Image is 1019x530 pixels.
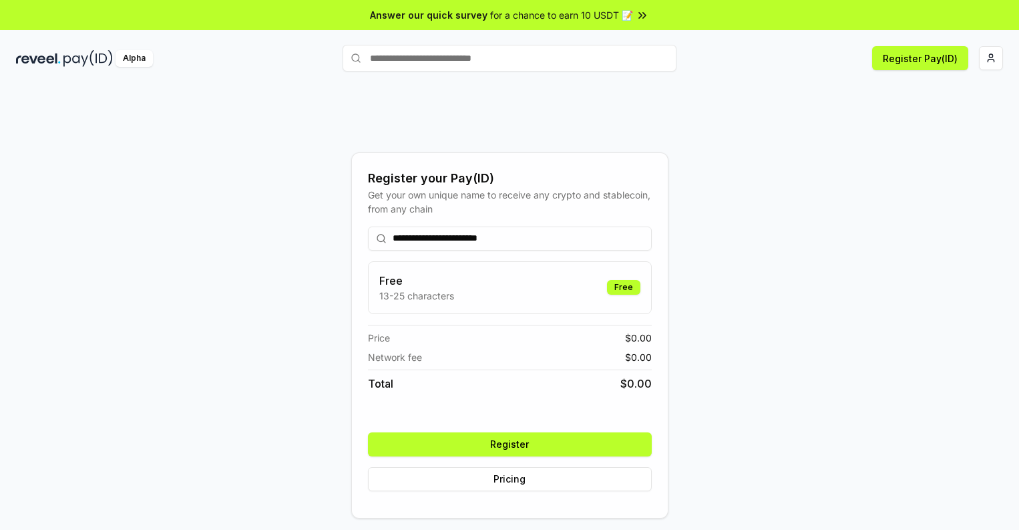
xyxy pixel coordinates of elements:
[368,188,652,216] div: Get your own unique name to receive any crypto and stablecoin, from any chain
[63,50,113,67] img: pay_id
[370,8,487,22] span: Answer our quick survey
[625,350,652,364] span: $ 0.00
[368,467,652,491] button: Pricing
[368,350,422,364] span: Network fee
[368,376,393,392] span: Total
[872,46,968,70] button: Register Pay(ID)
[368,331,390,345] span: Price
[607,280,640,295] div: Free
[368,169,652,188] div: Register your Pay(ID)
[490,8,633,22] span: for a chance to earn 10 USDT 📝
[368,432,652,456] button: Register
[16,50,61,67] img: reveel_dark
[116,50,153,67] div: Alpha
[625,331,652,345] span: $ 0.00
[379,273,454,289] h3: Free
[620,376,652,392] span: $ 0.00
[379,289,454,303] p: 13-25 characters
